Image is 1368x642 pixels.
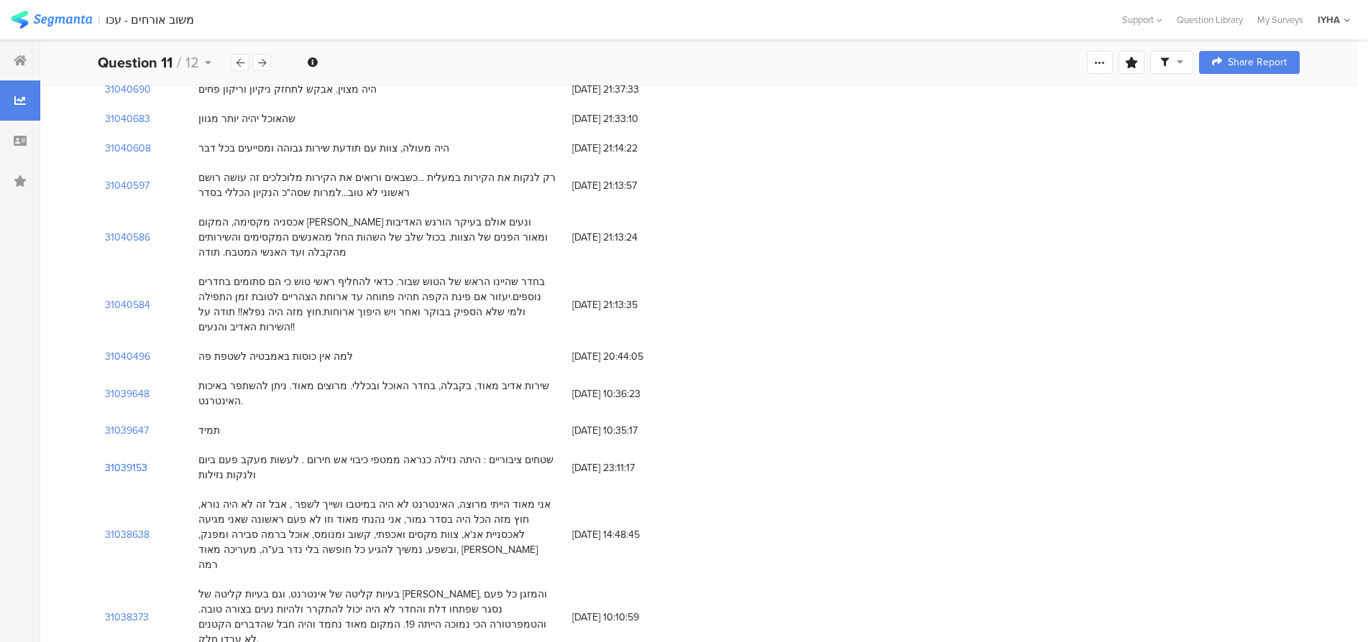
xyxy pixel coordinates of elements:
div: שטחים ציבוריים : היתה נזילה כנראה ממטפי כיבוי אש חירום . לעשות מעקב פעם ביום ולנקות נזילות [198,452,558,483]
span: [DATE] 20:44:05 [572,349,687,364]
b: Question 11 [98,52,173,73]
div: משוב אורחים - עכו [106,13,194,27]
section: 31040496 [105,349,150,364]
span: [DATE] 14:48:45 [572,527,687,542]
div: היה מעולה, צוות עם תודעת שירות גבוהה ומסייעים בכל דבר [198,141,449,156]
span: [DATE] 21:33:10 [572,111,687,126]
section: 31040597 [105,178,150,193]
section: 31040586 [105,230,150,245]
div: אני מאוד הייתי מרוצה, האינטרנט לא היה במיטבו ושייך לשפר , אבל זה לא היה נורא, חוץ מזה הכל היה בסד... [198,497,558,572]
div: שירות אדיב מאוד, בקבלה, בחדר האוכל ובכללי. מרוצים מאוד. ניתן להשתפר באיכות האינטרנט. [198,378,558,409]
section: 31039648 [105,386,150,401]
div: שהאוכל יהיה יותר מגוון [198,111,295,126]
section: 31039647 [105,423,149,438]
div: | [98,11,100,28]
section: 31040608 [105,141,151,156]
span: [DATE] 21:13:35 [572,297,687,312]
span: [DATE] 10:10:59 [572,610,687,625]
img: segmanta logo [11,11,92,29]
div: תמיד [198,423,220,438]
div: אכסניה מקסימה, המקום [PERSON_NAME] ונעים אולם בעיקר הורגש האדיבות ומאור הפנים של הצוות. בכול שלב ... [198,215,558,260]
section: 31040584 [105,297,150,312]
span: [DATE] 10:35:17 [572,423,687,438]
a: Question Library [1170,13,1250,27]
section: 31039153 [105,460,147,475]
section: 31040690 [105,82,151,97]
a: My Surveys [1250,13,1310,27]
div: למה אין כוסות באמבטיה לשטפת פה [198,349,353,364]
span: Share Report [1228,57,1287,68]
span: [DATE] 10:36:23 [572,386,687,401]
div: בחדר שהיינו הראש של הטוש שבור. כדאי להחליף ראשי טוש כי הם סתומים בחדרים נוספים.יעזור אם פינת הקפה... [198,274,558,335]
span: 12 [185,52,199,73]
section: 31038373 [105,610,149,625]
div: רק לנקות את הקירות במעלית ...כשבאים ורואים את הקירות מלוכלכים זה עושה רושם ראשוני לא טוב...למרות ... [198,170,558,200]
div: Support [1122,9,1162,31]
section: 31038638 [105,527,150,542]
div: IYHA [1318,13,1340,27]
div: היה מצוין. אבקש לתחזק ניקיון וריקון פחים [198,82,377,97]
section: 31040683 [105,111,150,126]
span: [DATE] 21:14:22 [572,141,687,156]
span: [DATE] 21:37:33 [572,82,687,97]
span: [DATE] 21:13:24 [572,230,687,245]
span: / [177,52,181,73]
span: [DATE] 21:13:57 [572,178,687,193]
span: [DATE] 23:11:17 [572,460,687,475]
